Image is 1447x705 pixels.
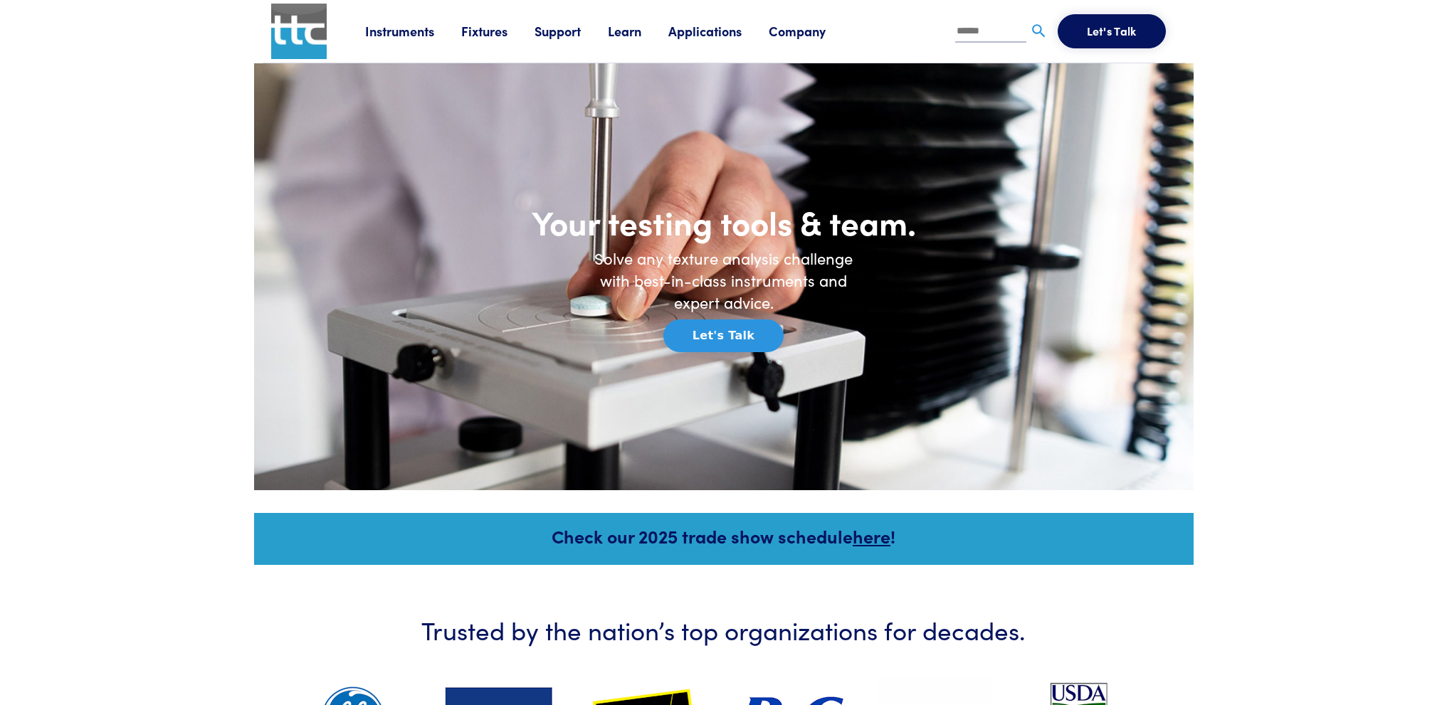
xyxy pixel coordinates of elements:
h3: Trusted by the nation’s top organizations for decades. [297,612,1151,647]
a: Company [769,22,853,40]
a: Fixtures [461,22,535,40]
button: Let's Talk [663,319,784,352]
h5: Check our 2025 trade show schedule ! [273,524,1174,548]
a: Applications [668,22,769,40]
h6: Solve any texture analysis challenge with best-in-class instruments and expert advice. [582,248,866,313]
a: Instruments [365,22,461,40]
a: Learn [608,22,668,40]
button: Let's Talk [1058,14,1166,48]
h1: Your testing tools & team. [439,201,1009,243]
a: Support [535,22,608,40]
a: here [853,524,890,548]
img: ttc_logo_1x1_v1.0.png [271,4,327,59]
